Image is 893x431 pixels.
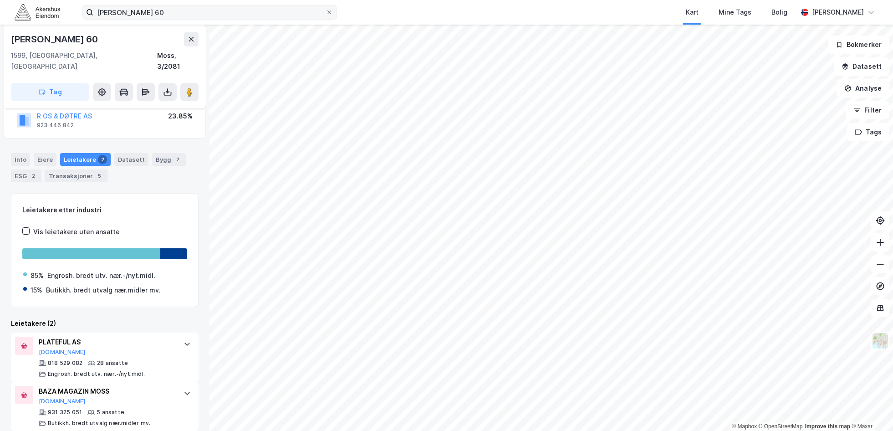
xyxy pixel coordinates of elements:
[31,270,44,281] div: 85%
[93,5,326,19] input: Søk på adresse, matrikkel, gårdeiere, leietakere eller personer
[847,387,893,431] div: Kontrollprogram for chat
[39,398,86,405] button: [DOMAIN_NAME]
[847,387,893,431] iframe: Chat Widget
[31,285,42,296] div: 15%
[46,285,161,296] div: Butikkh. bredt utvalg nær.midler mv.
[837,79,889,97] button: Analyse
[11,153,30,166] div: Info
[805,423,850,430] a: Improve this map
[39,337,174,348] div: PLATEFUL AS
[11,169,41,182] div: ESG
[759,423,803,430] a: OpenStreetMap
[732,423,757,430] a: Mapbox
[847,123,889,141] button: Tags
[45,169,107,182] div: Transaksjoner
[11,83,89,101] button: Tag
[97,409,124,416] div: 5 ansatte
[48,409,82,416] div: 931 325 051
[22,205,187,215] div: Leietakere etter industri
[872,332,889,349] img: Z
[60,153,111,166] div: Leietakere
[173,155,182,164] div: 2
[152,153,186,166] div: Bygg
[114,153,148,166] div: Datasett
[719,7,751,18] div: Mine Tags
[47,270,155,281] div: Engrosh. bredt utv. nær.-/nyt.midl.
[95,171,104,180] div: 5
[812,7,864,18] div: [PERSON_NAME]
[48,359,82,367] div: 818 529 082
[834,57,889,76] button: Datasett
[97,359,128,367] div: 28 ansatte
[686,7,699,18] div: Kart
[37,122,74,129] div: 923 446 842
[11,32,100,46] div: [PERSON_NAME] 60
[34,153,56,166] div: Eiere
[828,36,889,54] button: Bokmerker
[11,50,157,72] div: 1599, [GEOGRAPHIC_DATA], [GEOGRAPHIC_DATA]
[48,370,145,378] div: Engrosh. bredt utv. nær.-/nyt.midl.
[771,7,787,18] div: Bolig
[39,386,174,397] div: BAZA MAGAZIN MOSS
[39,349,86,356] button: [DOMAIN_NAME]
[48,420,150,427] div: Butikkh. bredt utvalg nær.midler mv.
[11,318,199,329] div: Leietakere (2)
[98,155,107,164] div: 2
[846,101,889,119] button: Filter
[15,4,60,20] img: akershus-eiendom-logo.9091f326c980b4bce74ccdd9f866810c.svg
[157,50,199,72] div: Moss, 3/2081
[29,171,38,180] div: 2
[33,226,120,237] div: Vis leietakere uten ansatte
[168,111,193,122] div: 23.85%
